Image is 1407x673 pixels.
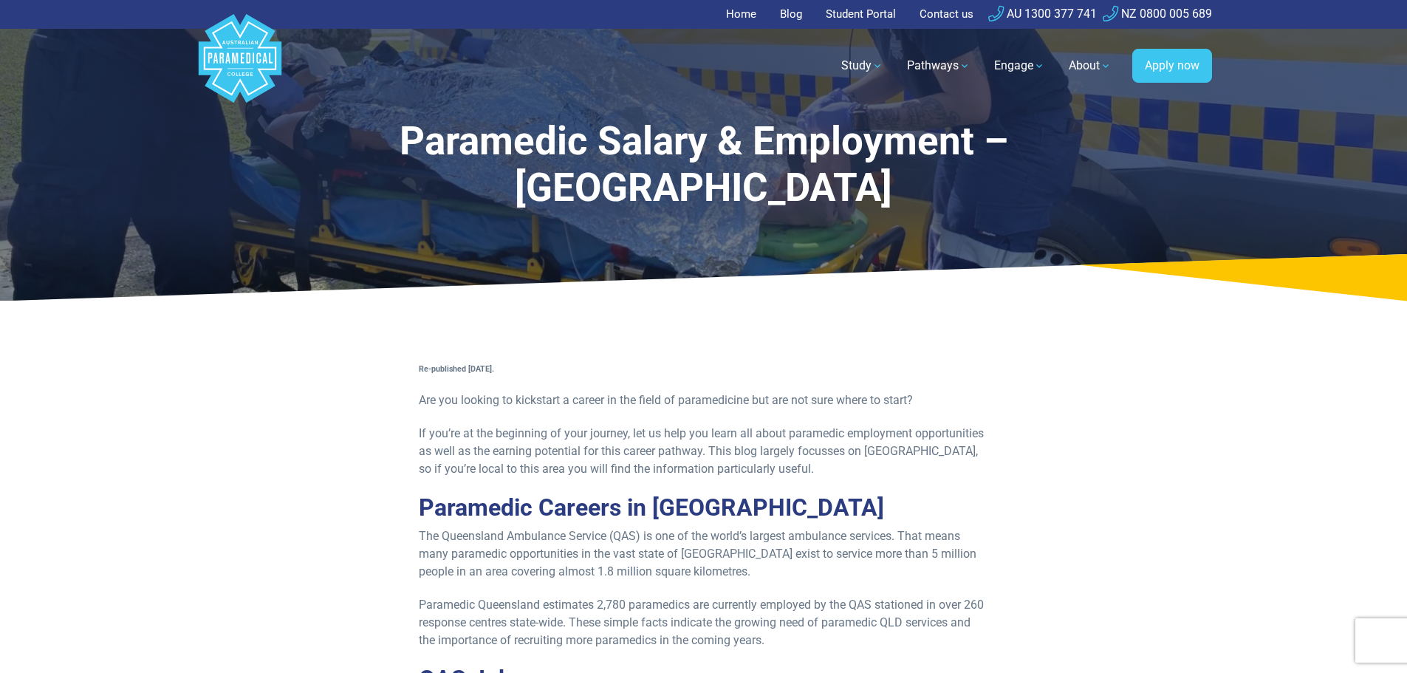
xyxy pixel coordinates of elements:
p: Paramedic Queensland estimates 2,780 paramedics are currently employed by the QAS stationed in ov... [419,596,989,649]
a: Apply now [1132,49,1212,83]
a: NZ 0800 005 689 [1103,7,1212,21]
h2: Paramedic Careers in [GEOGRAPHIC_DATA] [419,493,989,522]
p: Are you looking to kickstart a career in the field of paramedicine but are not sure where to start? [419,392,989,409]
strong: Re-published [DATE]. [419,364,494,374]
a: Australian Paramedical College [196,29,284,103]
p: If you’re at the beginning of your journey, let us help you learn all about paramedic employment ... [419,425,989,478]
a: Engage [985,45,1054,86]
a: Study [832,45,892,86]
a: About [1060,45,1120,86]
a: Pathways [898,45,979,86]
a: AU 1300 377 741 [988,7,1097,21]
h1: Paramedic Salary & Employment – [GEOGRAPHIC_DATA] [323,118,1085,212]
p: The Queensland Ambulance Service (QAS) is one of the world’s largest ambulance services. That mea... [419,527,989,581]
